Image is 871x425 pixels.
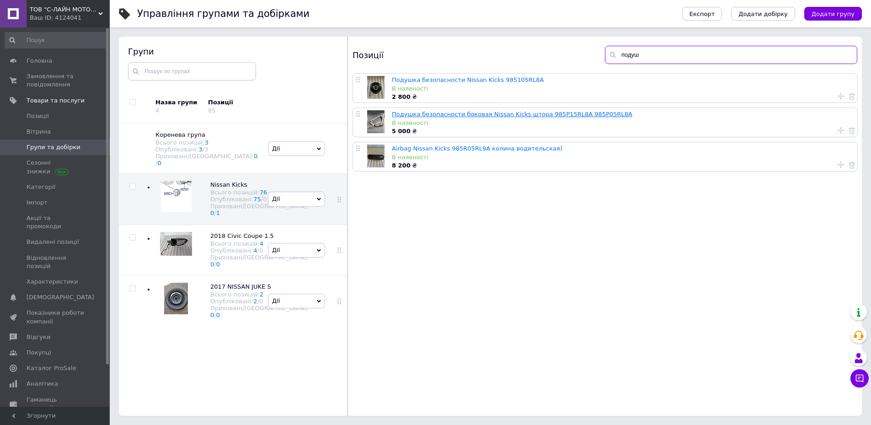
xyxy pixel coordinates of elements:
[210,181,247,188] span: Nissan Kicks
[216,261,220,268] a: 0
[210,203,309,216] div: Приховані/[GEOGRAPHIC_DATA]:
[27,349,51,357] span: Покупці
[155,98,201,107] div: Назва групи
[210,283,271,290] span: 2017 NISSAN JUKE S
[27,364,76,372] span: Каталог ProSale
[155,160,161,167] span: /
[261,196,267,203] span: /
[392,145,562,152] a: Airbag Nissan Kicks 985R05RL9A колина водительская)
[259,247,263,254] div: 0
[804,7,862,21] button: Додати групу
[27,293,94,301] span: [DEMOGRAPHIC_DATA]
[392,153,853,161] div: В наявності
[210,240,309,247] div: Всього позицій:
[27,278,78,286] span: Характеристики
[27,199,48,207] span: Імпорт
[738,11,788,17] span: Додати добірку
[392,161,853,170] div: ₴
[392,76,544,83] a: Подушка безопасности Nissan Kicks 985105RL8A
[27,333,50,341] span: Відгуки
[260,291,263,298] a: 2
[605,46,857,64] input: Пошук по товарах
[257,247,263,254] span: /
[27,72,85,89] span: Замовлення та повідомлення
[157,160,161,167] a: 0
[392,162,411,169] b: 8 200
[155,139,259,146] div: Всього позицій:
[155,153,259,167] div: Приховані/[GEOGRAPHIC_DATA]:
[27,112,49,120] span: Позиції
[208,98,286,107] div: Позиції
[272,195,280,202] span: Дії
[849,126,855,134] a: Видалити товар
[210,261,214,268] a: 0
[353,46,605,64] div: Позиції
[253,247,257,254] a: 4
[27,214,85,231] span: Акції та промокоди
[392,85,853,93] div: В наявності
[27,97,85,105] span: Товари та послуги
[849,92,855,100] a: Видалити товар
[210,247,309,254] div: Опубліковані:
[208,107,216,114] div: 85
[155,107,159,114] div: 4
[682,7,722,21] button: Експорт
[30,14,110,22] div: Ваш ID: 4124041
[27,143,80,151] span: Групи та добірки
[27,309,85,325] span: Показники роботи компанії
[253,196,261,203] a: 75
[214,210,220,216] span: /
[137,8,310,19] h1: Управління групами та добірками
[272,297,280,304] span: Дії
[160,232,192,256] img: 2018 Civic Coupe 1.5
[253,298,257,305] a: 2
[210,305,309,318] div: Приховані/[GEOGRAPHIC_DATA]:
[254,153,257,160] a: 0
[27,128,51,136] span: Вітрина
[5,32,108,48] input: Пошук
[259,298,263,305] div: 0
[263,196,267,203] div: 0
[272,145,280,152] span: Дії
[27,238,79,246] span: Видалені позиції
[214,261,220,268] span: /
[392,93,411,100] b: 2 800
[27,396,85,412] span: Гаманець компанії
[210,196,309,203] div: Опубліковані:
[850,369,869,387] button: Чат з покупцем
[216,210,220,216] a: 1
[210,210,214,216] a: 0
[155,146,259,153] div: Опубліковані:
[27,159,85,175] span: Сезонні знижки
[812,11,855,17] span: Додати групу
[210,312,214,318] a: 0
[27,380,58,388] span: Аналітика
[205,139,208,146] a: 3
[27,57,52,65] span: Головна
[216,312,220,318] a: 0
[128,46,338,57] div: Групи
[128,62,256,81] input: Пошук по групах
[210,298,309,305] div: Опубліковані:
[392,128,411,134] b: 5 000
[210,291,309,298] div: Всього позицій:
[203,146,208,153] span: /
[257,298,263,305] span: /
[731,7,795,21] button: Додати добірку
[27,254,85,270] span: Відновлення позицій
[689,11,715,17] span: Експорт
[204,146,208,153] div: 3
[392,93,853,101] div: ₴
[260,240,263,247] a: 4
[260,189,267,196] a: 76
[849,161,855,169] a: Видалити товар
[214,312,220,318] span: /
[27,183,55,191] span: Категорії
[164,283,188,314] img: 2017 NISSAN JUKE S
[210,189,309,196] div: Всього позицій:
[161,181,192,212] img: Nissan Kicks
[210,254,309,268] div: Приховані/[GEOGRAPHIC_DATA]:
[392,119,853,127] div: В наявності
[392,111,632,118] a: Подушка безопасности боковая Nissan Kicks штора 985P15RL8A 985P05RL8A
[272,247,280,253] span: Дії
